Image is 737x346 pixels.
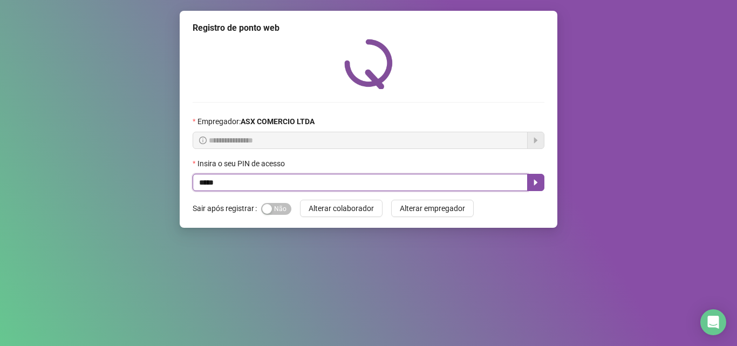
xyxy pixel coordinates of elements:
strong: ASX COMERCIO LTDA [241,117,315,126]
img: QRPoint [344,39,393,89]
span: Alterar empregador [400,202,465,214]
label: Insira o seu PIN de acesso [193,158,292,169]
button: Alterar colaborador [300,200,383,217]
label: Sair após registrar [193,200,261,217]
div: Open Intercom Messenger [700,309,726,335]
span: Alterar colaborador [309,202,374,214]
span: info-circle [199,137,207,144]
button: Alterar empregador [391,200,474,217]
span: Empregador : [197,116,315,127]
span: caret-right [531,178,540,187]
div: Registro de ponto web [193,22,544,35]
